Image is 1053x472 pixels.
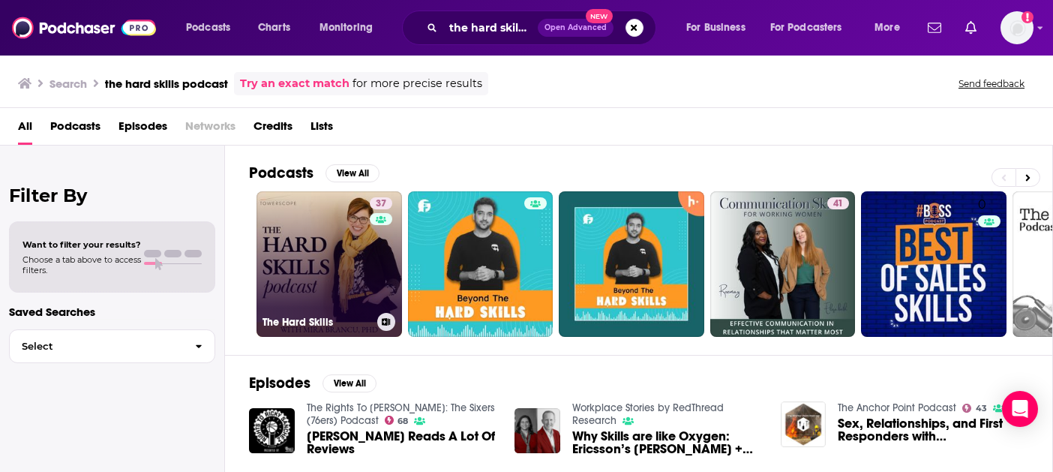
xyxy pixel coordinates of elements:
span: 41 [833,197,843,212]
a: 68 [385,416,409,425]
span: Monitoring [319,17,373,38]
a: Show notifications dropdown [959,15,982,41]
span: Podcasts [186,17,230,38]
h2: Filter By [9,185,215,206]
button: open menu [760,16,864,40]
img: Why Skills are like Oxygen: Ericsson’s Vidya Krishnan + Peter Sheppard [514,408,560,454]
span: Choose a tab above to access filters. [22,254,141,275]
div: 0 [978,197,1000,331]
a: 37The Hard Skills [256,191,402,337]
a: Episodes [118,114,167,145]
a: EpisodesView All [249,374,376,392]
p: Saved Searches [9,305,215,319]
span: 68 [397,418,408,425]
a: Lists [310,114,333,145]
h3: The Hard Skills [262,316,371,329]
input: Search podcasts, credits, & more... [443,16,538,40]
button: View All [322,374,376,392]
a: 0 [861,191,1006,337]
span: [PERSON_NAME] Reads A Lot Of Reviews [307,430,497,455]
svg: Add a profile image [1021,11,1033,23]
button: Send feedback [954,77,1029,90]
span: For Business [686,17,745,38]
span: Sex, Relationships, and First Responders with [PERSON_NAME], AMFT [838,417,1028,443]
h2: Episodes [249,374,310,392]
button: open menu [864,16,919,40]
button: Show profile menu [1000,11,1033,44]
div: Open Intercom Messenger [1002,391,1038,427]
a: 43 [962,404,987,413]
button: open menu [175,16,250,40]
h2: Podcasts [249,164,313,182]
a: The Rights To Ricky Sanchez: The Sixers (76ers) Podcast [307,401,495,427]
img: Spike Reads A Lot Of Reviews [249,408,295,454]
button: Select [9,329,215,363]
a: Try an exact match [240,75,349,92]
a: Show notifications dropdown [922,15,947,41]
span: 37 [376,197,386,212]
h3: Search [49,77,87,91]
a: 41 [827,197,849,209]
button: open menu [309,16,392,40]
img: User Profile [1000,11,1033,44]
span: for more precise results [352,75,482,92]
span: For Podcasters [770,17,842,38]
span: Why Skills are like Oxygen: Ericsson’s [PERSON_NAME] + [PERSON_NAME] [572,430,763,455]
a: Sex, Relationships, and First Responders with Destiny Morris, AMFT [838,417,1028,443]
span: Select [10,341,183,351]
a: Credits [253,114,292,145]
span: Want to filter your results? [22,239,141,250]
a: 41 [710,191,856,337]
button: open menu [676,16,764,40]
span: Charts [258,17,290,38]
h3: the hard skills podcast [105,77,228,91]
a: Charts [248,16,299,40]
a: 37 [370,197,392,209]
a: Workplace Stories by RedThread Research [572,401,724,427]
button: View All [325,164,379,182]
img: Podchaser - Follow, Share and Rate Podcasts [12,14,156,42]
a: Spike Reads A Lot Of Reviews [307,430,497,455]
a: PodcastsView All [249,164,379,182]
a: All [18,114,32,145]
span: More [874,17,900,38]
span: Networks [185,114,235,145]
a: The Anchor Point Podcast [838,401,956,414]
img: Sex, Relationships, and First Responders with Destiny Morris, AMFT [781,401,826,447]
span: Open Advanced [544,24,607,32]
div: Search podcasts, credits, & more... [416,11,670,45]
span: Logged in as BerkMarc [1000,11,1033,44]
a: Podcasts [50,114,100,145]
button: Open AdvancedNew [538,19,613,37]
a: Why Skills are like Oxygen: Ericsson’s Vidya Krishnan + Peter Sheppard [572,430,763,455]
span: 43 [976,405,987,412]
span: New [586,9,613,23]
